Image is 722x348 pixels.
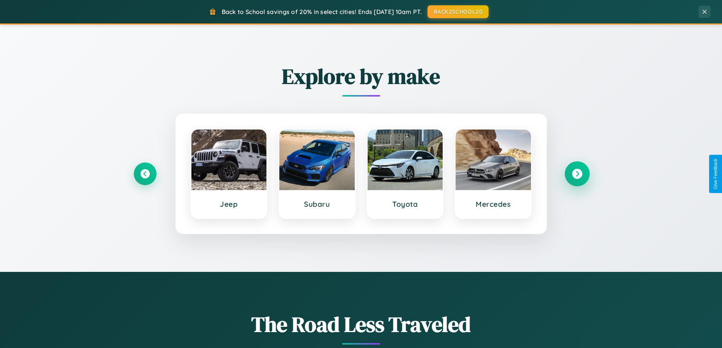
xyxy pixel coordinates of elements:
[222,8,422,16] span: Back to School savings of 20% in select cities! Ends [DATE] 10am PT.
[134,62,589,91] h2: Explore by make
[287,200,347,209] h3: Subaru
[713,159,718,189] div: Give Feedback
[463,200,523,209] h3: Mercedes
[428,5,489,18] button: BACK2SCHOOL20
[134,310,589,339] h1: The Road Less Traveled
[199,200,259,209] h3: Jeep
[375,200,435,209] h3: Toyota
